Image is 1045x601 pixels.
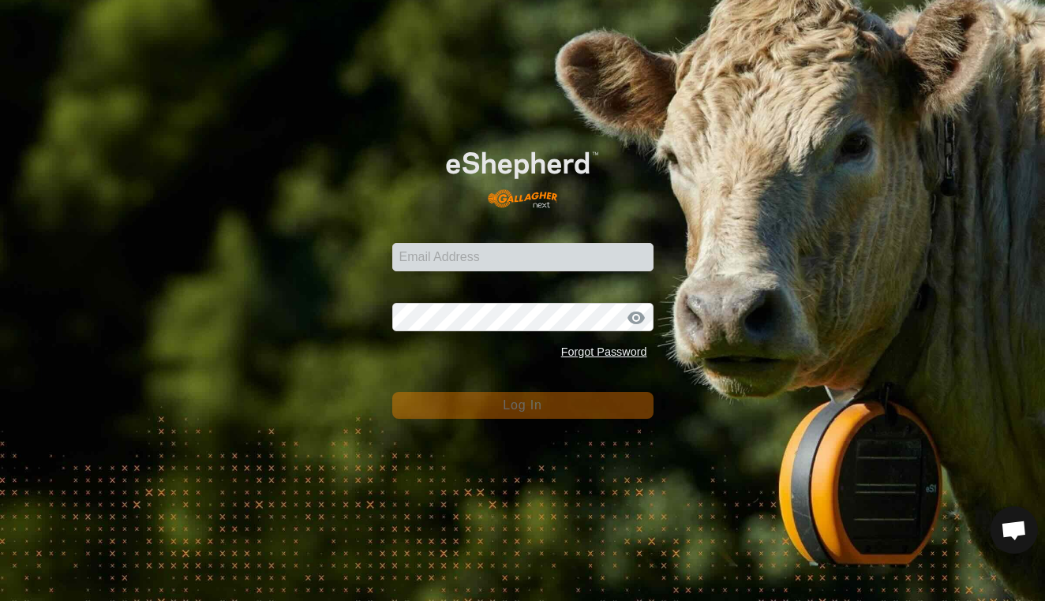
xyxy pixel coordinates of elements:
span: Log In [503,398,541,412]
div: Open chat [991,506,1038,554]
a: Forgot Password [561,345,647,358]
img: E-shepherd Logo [418,130,627,219]
input: Email Address [392,243,654,271]
button: Log In [392,392,654,419]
